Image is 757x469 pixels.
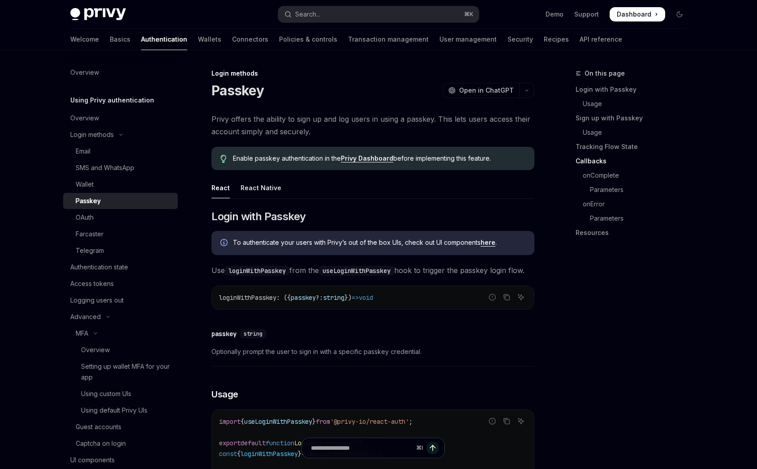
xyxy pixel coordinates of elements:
[70,8,126,21] img: dark logo
[76,245,104,256] div: Telegram
[312,418,316,426] span: }
[70,455,115,465] div: UI components
[278,6,479,22] button: Open search
[344,294,352,302] span: })
[63,386,178,402] a: Using custom UIs
[219,294,276,302] span: loginWithPasskey
[70,29,99,50] a: Welcome
[110,29,130,50] a: Basics
[81,405,147,416] div: Using default Privy UIs
[576,140,694,154] a: Tracking Flow State
[426,442,439,454] button: Send message
[63,64,178,81] a: Overview
[352,294,359,302] span: =>
[70,262,128,273] div: Authentication state
[359,294,373,302] span: void
[70,113,99,124] div: Overview
[70,95,154,106] h5: Using Privy authentication
[76,196,101,206] div: Passkey
[211,82,264,98] h1: Passkey
[63,325,178,341] button: Toggle MFA section
[515,415,527,427] button: Ask AI
[76,438,126,449] div: Captcha on login
[576,97,694,111] a: Usage
[576,168,694,183] a: onComplete
[76,422,121,432] div: Guest accounts
[276,294,291,302] span: : ({
[279,29,337,50] a: Policies & controls
[220,155,227,163] svg: Tip
[63,110,178,126] a: Overview
[443,83,519,98] button: Open in ChatGPT
[610,7,665,21] a: Dashboard
[81,345,110,355] div: Overview
[319,266,394,276] code: useLoginWithPasskey
[63,243,178,259] a: Telegram
[76,179,94,190] div: Wallet
[481,239,495,247] a: here
[63,276,178,292] a: Access tokens
[576,125,694,140] a: Usage
[70,295,124,306] div: Logging users out
[70,311,101,322] div: Advanced
[63,402,178,418] a: Using default Privy UIs
[63,358,178,385] a: Setting up wallet MFA for your app
[76,146,90,157] div: Email
[63,160,178,176] a: SMS and WhatsApp
[576,197,694,211] a: onError
[409,418,413,426] span: ;
[486,415,498,427] button: Report incorrect code
[515,291,527,303] button: Ask AI
[244,418,312,426] span: useLoginWithPasskey
[291,294,316,302] span: passkey
[63,452,178,468] a: UI components
[244,330,262,337] span: string
[63,209,178,226] a: OAuth
[464,11,473,18] span: ⌘ K
[617,10,651,19] span: Dashboard
[341,154,393,162] a: Privy Dashboard
[580,29,622,50] a: API reference
[63,226,178,242] a: Farcaster
[211,388,238,401] span: Usage
[330,418,409,426] span: '@privy-io/react-auth'
[63,292,178,308] a: Logging users out
[63,435,178,452] a: Captcha on login
[63,193,178,209] a: Passkey
[211,209,305,224] span: Login with Passkey
[63,419,178,435] a: Guest accounts
[70,129,114,140] div: Login methods
[70,278,114,289] div: Access tokens
[211,264,534,277] span: Use from the hook to trigger the passkey login flow.
[232,29,268,50] a: Connectors
[544,29,569,50] a: Recipes
[63,342,178,358] a: Overview
[311,438,413,458] input: Ask a question...
[63,127,178,143] button: Toggle Login methods section
[576,211,694,226] a: Parameters
[70,67,99,78] div: Overview
[295,9,320,20] div: Search...
[233,154,525,163] span: Enable passkey authentication in the before implementing this feature.
[576,226,694,240] a: Resources
[81,388,131,399] div: Using custom UIs
[63,259,178,275] a: Authentication state
[63,143,178,159] a: Email
[220,239,229,248] svg: Info
[198,29,221,50] a: Wallets
[316,418,330,426] span: from
[546,10,563,19] a: Demo
[76,212,94,223] div: OAuth
[211,346,534,357] span: Optionally prompt the user to sign in with a specific passkey credential.
[211,177,230,198] div: React
[241,418,244,426] span: {
[141,29,187,50] a: Authentication
[233,238,525,247] span: To authenticate your users with Privy’s out of the box UIs, check out UI components .
[501,415,512,427] button: Copy the contents from the code block
[63,176,178,192] a: Wallet
[63,309,178,325] button: Toggle Advanced section
[211,113,534,138] span: Privy offers the ability to sign up and log users in using a passkey. This lets users access thei...
[316,294,323,302] span: ?:
[241,177,281,198] div: React Native
[576,183,694,197] a: Parameters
